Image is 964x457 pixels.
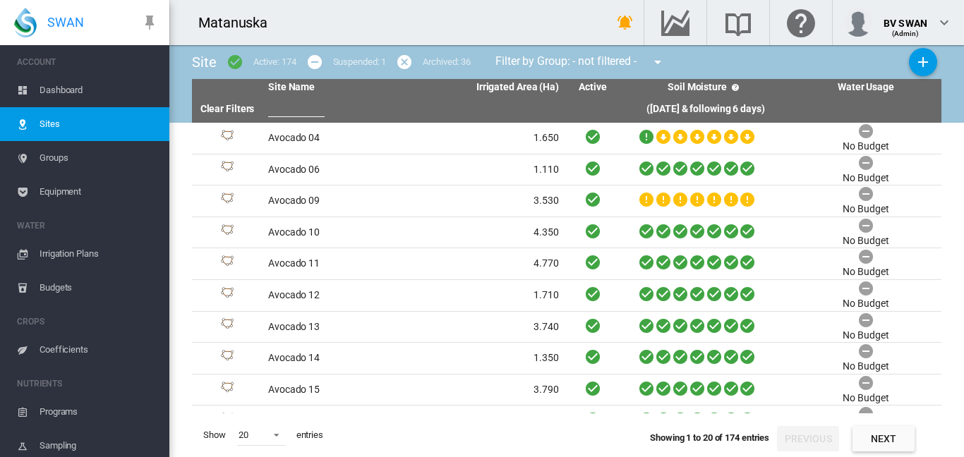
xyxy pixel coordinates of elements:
[192,123,941,154] tr: Site Id: 10190 Avocado 04 1.650 No Budget
[263,79,414,96] th: Site Name
[263,280,414,311] td: Avocado 12
[414,406,565,437] td: 2.900
[843,297,888,311] div: No Budget
[936,14,953,31] md-icon: icon-chevron-down
[219,255,236,272] img: 1.svg
[227,54,243,71] md-icon: icon-checkbox-marked-circle
[414,374,565,406] td: 3.790
[200,103,255,114] a: Clear Filters
[649,54,666,71] md-icon: icon-menu-down
[219,161,236,178] img: 1.svg
[621,96,790,123] th: ([DATE] & following 6 days)
[198,193,257,209] div: Site Id: 10188
[843,360,888,374] div: No Budget
[40,175,158,209] span: Equipment
[141,14,158,31] md-icon: icon-pin
[40,107,158,141] span: Sites
[219,130,236,147] img: 1.svg
[17,310,158,333] span: CROPS
[843,140,888,154] div: No Budget
[263,248,414,279] td: Avocado 11
[892,30,920,37] span: (Admin)
[414,185,565,217] td: 3.530
[727,79,744,96] md-icon: icon-help-circle
[263,185,414,217] td: Avocado 09
[843,202,888,217] div: No Budget
[219,224,236,241] img: 1.svg
[414,217,565,248] td: 4.350
[17,51,158,73] span: ACCOUNT
[239,429,248,440] div: 20
[485,48,676,76] div: Filter by Group: - not filtered -
[192,374,941,406] tr: Site Id: 17436 Avocado 15 3.790 No Budget
[611,8,639,37] button: icon-bell-ring
[414,123,565,154] td: 1.650
[198,130,257,147] div: Site Id: 10190
[219,382,236,398] img: 1.svg
[414,248,565,279] td: 4.770
[263,123,414,154] td: Avocado 04
[40,333,158,367] span: Coefficients
[414,312,565,343] td: 3.740
[192,280,941,312] tr: Site Id: 17427 Avocado 12 1.710 No Budget
[47,13,84,31] span: SWAN
[192,312,941,343] tr: Site Id: 17430 Avocado 13 3.740 No Budget
[843,265,888,279] div: No Budget
[192,54,217,71] span: Site
[40,271,158,305] span: Budgets
[263,406,414,437] td: Avocado 16
[291,423,329,447] span: entries
[40,237,158,271] span: Irrigation Plans
[843,391,888,406] div: No Budget
[414,280,565,311] td: 1.710
[17,372,158,395] span: NUTRIENTS
[658,14,692,31] md-icon: Go to the Data Hub
[192,406,941,437] tr: Site Id: 17439 Avocado 16 2.900 No Budget
[306,54,323,71] md-icon: icon-minus-circle
[198,382,257,398] div: Site Id: 17436
[198,13,280,32] div: Matanuska
[40,395,158,429] span: Programs
[40,73,158,107] span: Dashboard
[414,154,565,185] td: 1.110
[884,11,927,25] div: BV SWAN
[565,79,621,96] th: Active
[17,214,158,237] span: WATER
[192,154,941,186] tr: Site Id: 17418 Avocado 06 1.110 No Budget
[784,14,818,31] md-icon: Click here for help
[219,287,236,304] img: 1.svg
[721,14,755,31] md-icon: Search the knowledge base
[843,329,888,343] div: No Budget
[843,171,888,185] div: No Budget
[40,141,158,175] span: Groups
[198,423,231,447] span: Show
[777,426,839,451] button: Previous
[644,48,672,76] button: icon-menu-down
[192,343,941,374] tr: Site Id: 17433 Avocado 14 1.350 No Budget
[198,350,257,367] div: Site Id: 17433
[852,426,915,451] button: Next
[790,79,941,96] th: Water Usage
[198,287,257,304] div: Site Id: 17427
[414,343,565,374] td: 1.350
[414,79,565,96] th: Irrigated Area (Ha)
[650,432,769,443] span: Showing 1 to 20 of 174 entries
[198,161,257,178] div: Site Id: 17418
[219,350,236,367] img: 1.svg
[192,185,941,217] tr: Site Id: 10188 Avocado 09 3.530 No Budget
[263,312,414,343] td: Avocado 13
[198,318,257,335] div: Site Id: 17430
[263,374,414,406] td: Avocado 15
[253,56,296,68] div: Active: 174
[263,154,414,185] td: Avocado 06
[14,8,37,37] img: SWAN-Landscape-Logo-Colour-drop.png
[843,234,888,248] div: No Budget
[423,56,471,68] div: Archived: 36
[621,79,790,96] th: Soil Moisture
[219,193,236,209] img: 1.svg
[617,14,634,31] md-icon: icon-bell-ring
[192,217,941,249] tr: Site Id: 17421 Avocado 10 4.350 No Budget
[198,255,257,272] div: Site Id: 17424
[333,56,387,68] div: Suspended: 1
[263,343,414,374] td: Avocado 14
